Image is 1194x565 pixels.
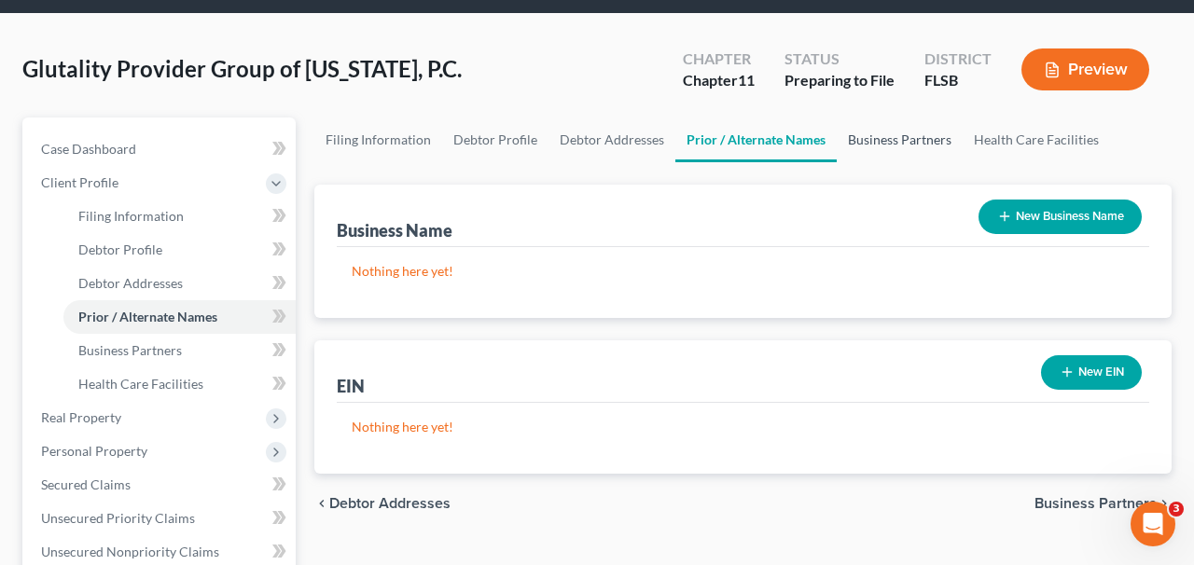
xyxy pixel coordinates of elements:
[979,200,1142,234] button: New Business Name
[329,496,451,511] span: Debtor Addresses
[784,70,895,91] div: Preparing to File
[314,117,442,162] a: Filing Information
[924,48,992,70] div: District
[41,443,147,459] span: Personal Property
[41,510,195,526] span: Unsecured Priority Claims
[63,334,296,367] a: Business Partners
[337,219,452,241] div: Business Name
[63,267,296,300] a: Debtor Addresses
[1157,496,1172,511] i: chevron_right
[78,208,184,224] span: Filing Information
[1034,496,1172,511] button: Business Partners chevron_right
[78,342,182,358] span: Business Partners
[78,309,217,324] span: Prior / Alternate Names
[63,300,296,334] a: Prior / Alternate Names
[63,367,296,401] a: Health Care Facilities
[1021,48,1149,90] button: Preview
[314,496,329,511] i: chevron_left
[41,544,219,559] span: Unsecured Nonpriority Claims
[63,233,296,267] a: Debtor Profile
[1041,355,1142,390] button: New EIN
[337,375,365,397] div: EIN
[78,241,162,257] span: Debtor Profile
[352,418,1134,436] p: Nothing here yet!
[26,502,296,535] a: Unsecured Priority Claims
[63,200,296,233] a: Filing Information
[738,71,755,89] span: 11
[41,174,118,190] span: Client Profile
[1169,502,1184,517] span: 3
[442,117,548,162] a: Debtor Profile
[963,117,1110,162] a: Health Care Facilities
[1131,502,1175,546] iframe: Intercom live chat
[548,117,675,162] a: Debtor Addresses
[314,496,451,511] button: chevron_left Debtor Addresses
[41,409,121,425] span: Real Property
[41,476,131,492] span: Secured Claims
[683,70,755,91] div: Chapter
[924,70,992,91] div: FLSB
[22,55,462,82] span: Glutality Provider Group of [US_STATE], P.C.
[837,117,963,162] a: Business Partners
[352,262,1134,281] p: Nothing here yet!
[26,468,296,502] a: Secured Claims
[41,141,136,157] span: Case Dashboard
[78,275,183,291] span: Debtor Addresses
[1034,496,1157,511] span: Business Partners
[26,132,296,166] a: Case Dashboard
[78,376,203,392] span: Health Care Facilities
[683,48,755,70] div: Chapter
[784,48,895,70] div: Status
[675,117,837,162] a: Prior / Alternate Names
